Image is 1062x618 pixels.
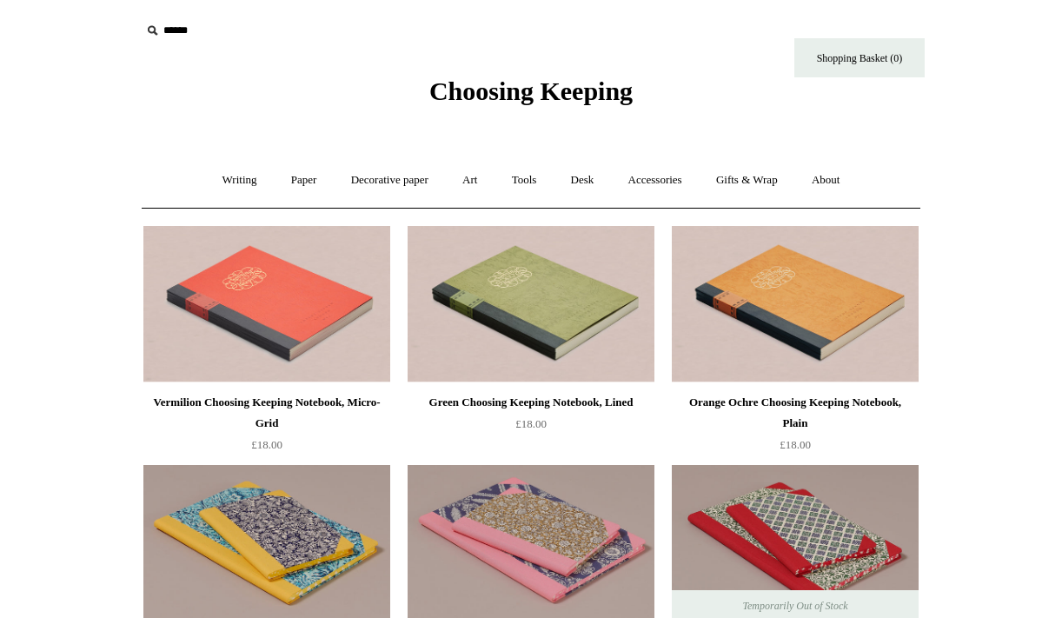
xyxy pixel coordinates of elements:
img: Green Choosing Keeping Notebook, Lined [408,226,654,382]
a: Orange Ochre Choosing Keeping Notebook, Plain Orange Ochre Choosing Keeping Notebook, Plain [672,226,919,382]
img: Vermilion Choosing Keeping Notebook, Micro-Grid [143,226,390,382]
img: Orange Ochre Choosing Keeping Notebook, Plain [672,226,919,382]
a: Gifts & Wrap [700,157,793,203]
a: Tools [496,157,553,203]
a: Choosing Keeping [429,90,633,103]
a: Writing [207,157,273,203]
div: Orange Ochre Choosing Keeping Notebook, Plain [676,392,914,434]
a: Vermilion Choosing Keeping Notebook, Micro-Grid Vermilion Choosing Keeping Notebook, Micro-Grid [143,226,390,382]
a: Orange Ochre Choosing Keeping Notebook, Plain £18.00 [672,392,919,463]
a: About [796,157,856,203]
div: Vermilion Choosing Keeping Notebook, Micro-Grid [148,392,386,434]
a: Shopping Basket (0) [794,38,925,77]
span: £18.00 [251,438,282,451]
a: Green Choosing Keeping Notebook, Lined £18.00 [408,392,654,463]
div: Green Choosing Keeping Notebook, Lined [412,392,650,413]
a: Accessories [613,157,698,203]
a: Desk [555,157,610,203]
a: Vermilion Choosing Keeping Notebook, Micro-Grid £18.00 [143,392,390,463]
span: £18.00 [515,417,547,430]
a: Paper [275,157,333,203]
span: Choosing Keeping [429,76,633,105]
span: £18.00 [780,438,811,451]
a: Decorative paper [335,157,444,203]
a: Green Choosing Keeping Notebook, Lined Green Choosing Keeping Notebook, Lined [408,226,654,382]
a: Art [447,157,493,203]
